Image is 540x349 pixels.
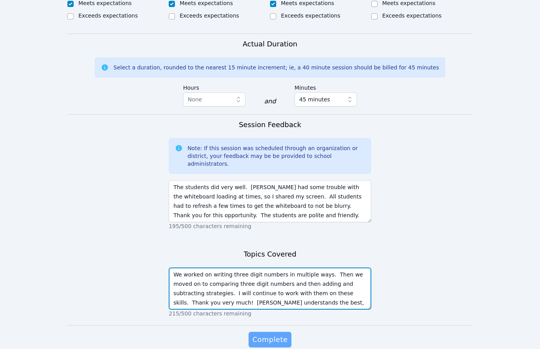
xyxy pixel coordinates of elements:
[169,310,371,317] p: 215/500 characters remaining
[243,39,297,50] h3: Actual Duration
[183,81,245,92] label: Hours
[180,12,239,19] label: Exceeds expectations
[78,12,138,19] label: Exceeds expectations
[244,249,296,260] h3: Topics Covered
[239,119,301,130] h3: Session Feedback
[252,334,288,345] span: Complete
[295,81,357,92] label: Minutes
[382,12,441,19] label: Exceeds expectations
[169,268,371,310] textarea: We worked on writing three digit numbers in multiple ways. Then we moved on to comparing three di...
[113,64,439,71] div: Select a duration, rounded to the nearest 15 minute increment; ie, a 40 minute session should be ...
[188,96,202,103] span: None
[264,97,276,106] div: and
[295,92,357,106] button: 45 minutes
[281,12,340,19] label: Exceeds expectations
[169,180,371,222] textarea: The students did very well. [PERSON_NAME] had some trouble with the whiteboard loading at times, ...
[299,95,330,104] span: 45 minutes
[169,222,371,230] p: 195/500 characters remaining
[183,92,245,106] button: None
[249,332,291,347] button: Complete
[187,144,365,168] div: Note: If this session was scheduled through an organization or district, your feedback may be be ...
